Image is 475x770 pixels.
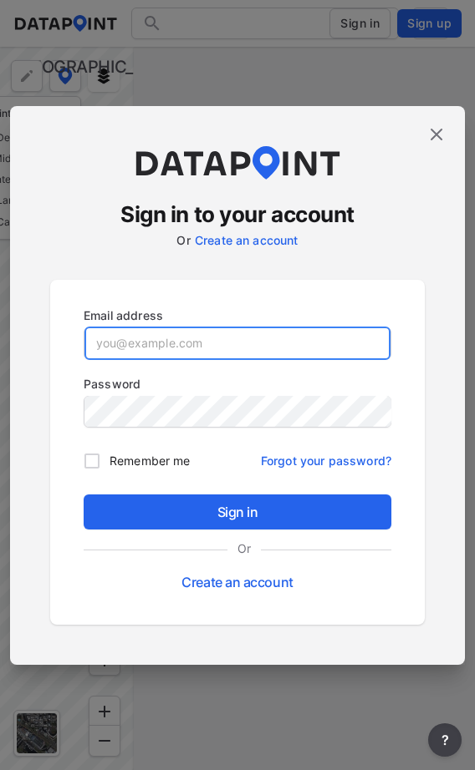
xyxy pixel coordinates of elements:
a: Create an account [195,233,299,247]
label: Or [227,540,261,557]
p: Email address [84,306,391,324]
span: Remember me [110,452,190,469]
a: Create an account [181,574,293,590]
h3: Sign in to your account [50,200,425,230]
a: Forgot your password? [261,443,391,469]
span: Sign in [97,502,378,522]
span: ? [438,730,452,750]
img: dataPointLogo.9353c09d.svg [133,146,342,180]
p: Password [84,375,391,393]
label: Or [176,233,190,247]
img: close.efbf2170.svg [426,124,447,144]
button: Sign in [84,494,391,529]
button: more [428,723,462,757]
input: you@example.com [84,327,391,360]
